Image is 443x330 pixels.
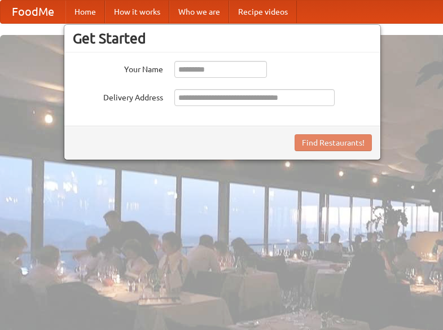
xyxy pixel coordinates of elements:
[73,61,163,75] label: Your Name
[229,1,297,23] a: Recipe videos
[169,1,229,23] a: Who we are
[65,1,105,23] a: Home
[1,1,65,23] a: FoodMe
[295,134,372,151] button: Find Restaurants!
[73,30,372,47] h3: Get Started
[105,1,169,23] a: How it works
[73,89,163,103] label: Delivery Address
